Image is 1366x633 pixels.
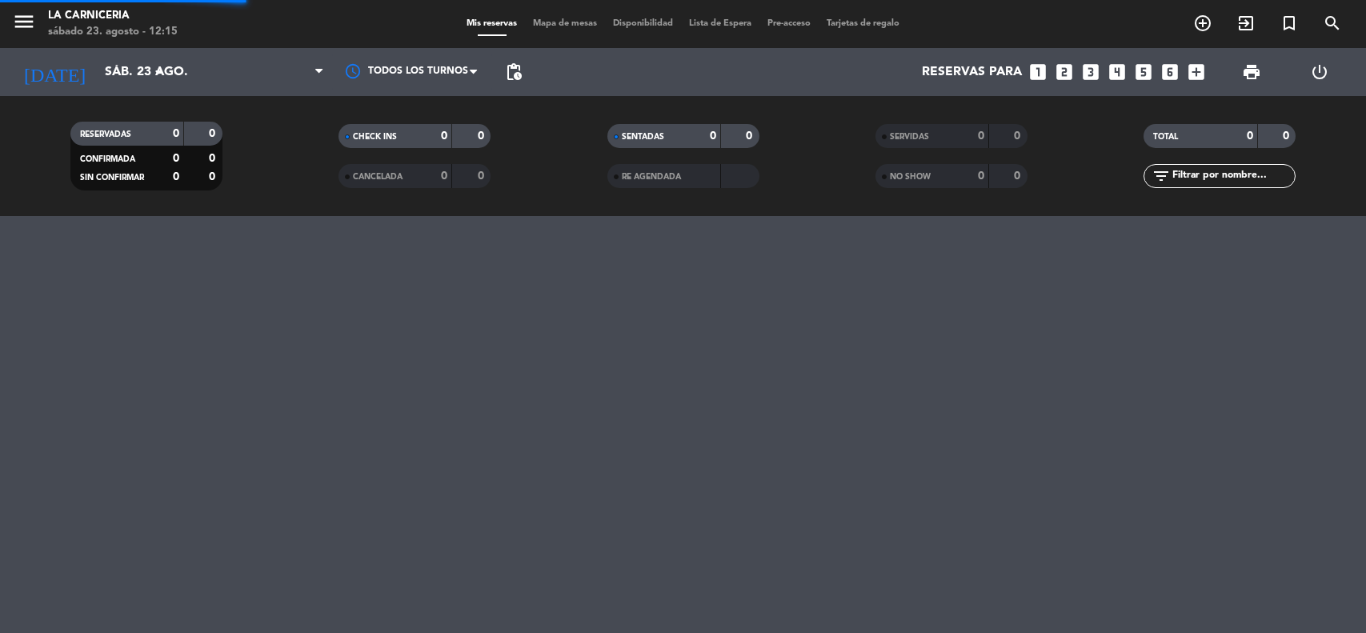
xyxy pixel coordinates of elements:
span: TOTAL [1153,133,1178,141]
span: pending_actions [504,62,523,82]
span: NO SHOW [890,173,931,181]
span: CANCELADA [353,173,403,181]
i: looks_one [1028,62,1048,82]
i: [DATE] [12,54,97,90]
strong: 0 [1283,130,1292,142]
span: RESERVADAS [80,130,131,138]
strong: 0 [746,130,755,142]
span: CONFIRMADA [80,155,135,163]
strong: 0 [478,130,487,142]
span: Reservas para [922,65,1022,80]
strong: 0 [710,130,716,142]
strong: 0 [209,128,218,139]
strong: 0 [1014,130,1023,142]
div: La Carniceria [48,8,178,24]
button: menu [12,10,36,39]
strong: 0 [209,153,218,164]
span: print [1242,62,1261,82]
i: search [1323,14,1342,33]
span: RE AGENDADA [622,173,681,181]
span: Mapa de mesas [525,19,605,28]
i: turned_in_not [1280,14,1299,33]
strong: 0 [1247,130,1253,142]
i: arrow_drop_down [149,62,168,82]
strong: 0 [173,128,179,139]
strong: 0 [1014,170,1023,182]
span: SENTADAS [622,133,664,141]
span: CHECK INS [353,133,397,141]
span: SERVIDAS [890,133,929,141]
strong: 0 [173,153,179,164]
i: exit_to_app [1236,14,1256,33]
strong: 0 [978,170,984,182]
i: looks_4 [1107,62,1128,82]
span: Pre-acceso [759,19,819,28]
i: looks_6 [1160,62,1180,82]
span: Lista de Espera [681,19,759,28]
i: add_circle_outline [1193,14,1212,33]
strong: 0 [478,170,487,182]
i: filter_list [1152,166,1171,186]
i: looks_3 [1080,62,1101,82]
span: Tarjetas de regalo [819,19,907,28]
span: SIN CONFIRMAR [80,174,144,182]
strong: 0 [209,171,218,182]
strong: 0 [978,130,984,142]
span: Mis reservas [459,19,525,28]
i: looks_two [1054,62,1075,82]
div: LOG OUT [1286,48,1354,96]
strong: 0 [173,171,179,182]
i: add_box [1186,62,1207,82]
i: menu [12,10,36,34]
div: sábado 23. agosto - 12:15 [48,24,178,40]
strong: 0 [441,130,447,142]
i: looks_5 [1133,62,1154,82]
span: Disponibilidad [605,19,681,28]
i: power_settings_new [1310,62,1329,82]
input: Filtrar por nombre... [1171,167,1295,185]
strong: 0 [441,170,447,182]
